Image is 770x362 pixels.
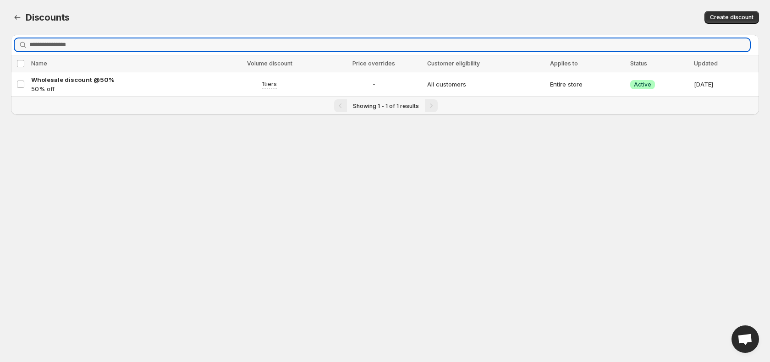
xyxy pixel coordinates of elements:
span: Applies to [550,60,578,67]
span: Wholesale discount @50% [31,76,115,83]
span: Name [31,60,47,67]
span: Create discount [710,14,753,21]
button: Back to dashboard [11,11,24,24]
td: Entire store [547,72,627,97]
span: Active [634,81,651,88]
span: Showing 1 - 1 of 1 results [353,103,419,109]
span: Price overrides [352,60,395,67]
td: [DATE] [691,72,759,97]
span: Updated [694,60,718,67]
a: Wholesale discount @50% [31,75,213,84]
span: - [326,80,422,89]
p: 50% off [31,84,213,93]
button: Create discount [704,11,759,24]
td: All customers [424,72,547,97]
span: Volume discount [247,60,292,67]
span: Discounts [26,12,70,23]
span: Status [630,60,647,67]
nav: Pagination [11,96,759,115]
span: Customer eligibility [427,60,480,67]
span: 1 tiers [262,79,277,88]
div: Open chat [731,325,759,353]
